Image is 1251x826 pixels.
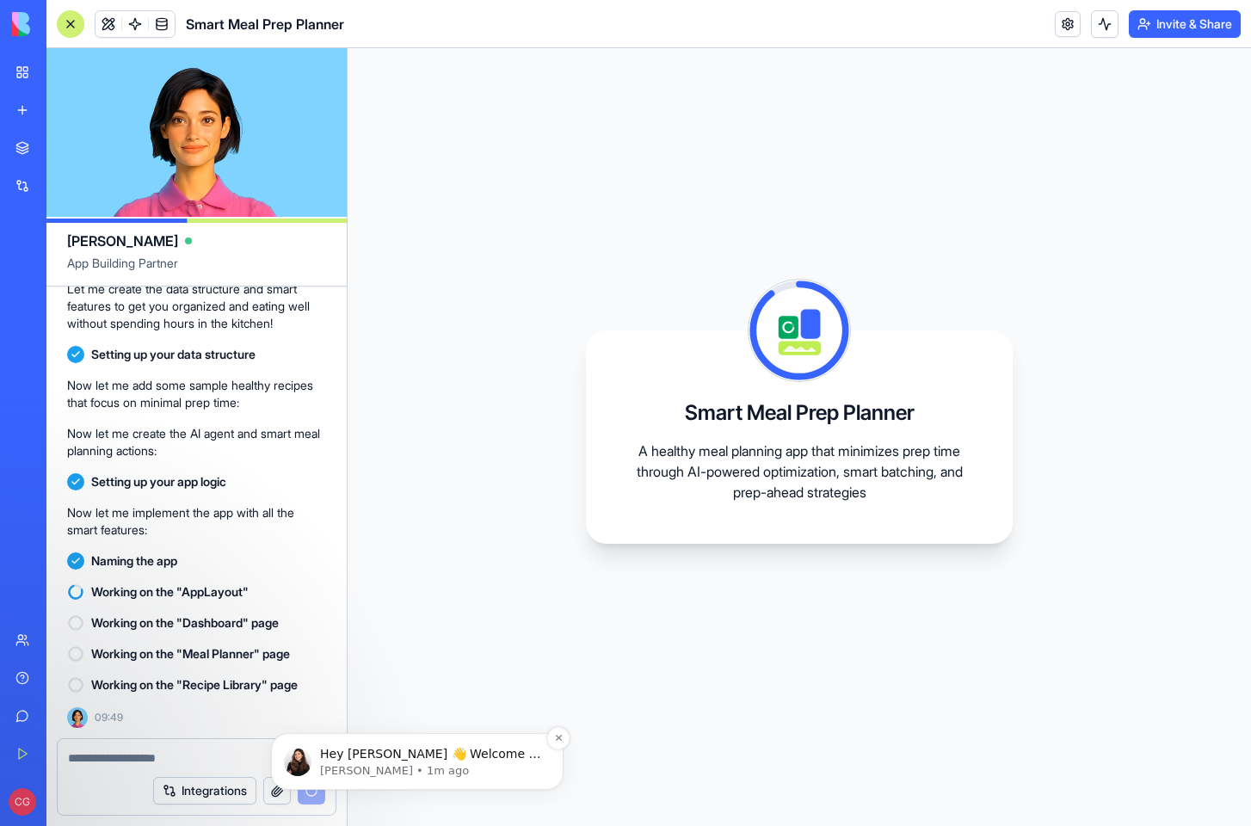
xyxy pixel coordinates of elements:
[67,377,326,411] p: Now let me add some sample healthy recipes that focus on minimal prep time:
[153,777,256,804] button: Integrations
[91,552,177,570] span: Naming the app
[67,504,326,539] p: Now let me implement the app with all the smart features:
[67,231,178,251] span: [PERSON_NAME]
[67,425,326,459] p: Now let me create the AI agent and smart meal planning actions:
[12,12,119,36] img: logo
[67,255,326,286] span: App Building Partner
[685,399,915,427] h3: Smart Meal Prep Planner
[91,473,226,490] span: Setting up your app logic
[95,711,123,724] span: 09:49
[627,441,971,502] p: A healthy meal planning app that minimizes prep time through AI-powered optimization, smart batch...
[67,280,326,332] p: Let me create the data structure and smart features to get you organized and eating well without ...
[67,707,88,728] img: Ella_00000_wcx2te.png
[91,346,256,363] span: Setting up your data structure
[91,614,279,632] span: Working on the "Dashboard" page
[245,697,589,817] iframe: Intercom notifications message
[91,583,249,601] span: Working on the "AppLayout"
[9,788,36,816] span: CG
[1129,10,1241,38] button: Invite & Share
[186,14,344,34] span: Smart Meal Prep Planner
[91,676,298,693] span: Working on the "Recipe Library" page
[91,645,290,663] span: Working on the "Meal Planner" page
